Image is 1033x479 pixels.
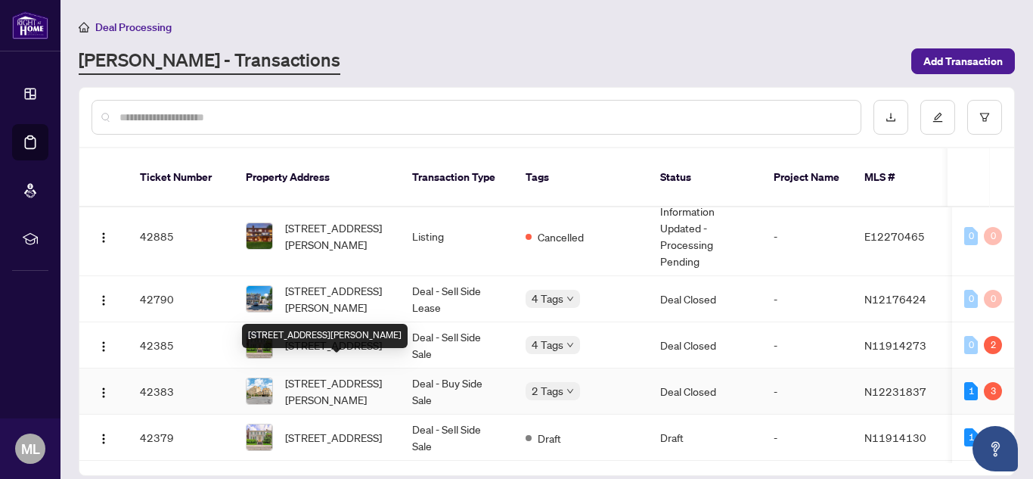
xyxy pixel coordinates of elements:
[285,375,388,408] span: [STREET_ADDRESS][PERSON_NAME]
[979,112,990,123] span: filter
[247,223,272,249] img: thumbnail-img
[762,148,852,207] th: Project Name
[964,290,978,308] div: 0
[98,387,110,399] img: Logo
[285,282,388,316] span: [STREET_ADDRESS][PERSON_NAME]
[762,415,852,461] td: -
[864,384,926,398] span: N12231837
[538,229,584,245] span: Cancelled
[566,341,574,349] span: down
[920,100,955,135] button: edit
[923,49,1003,73] span: Add Transaction
[984,227,1002,245] div: 0
[864,229,925,243] span: E12270465
[400,148,513,207] th: Transaction Type
[98,232,110,244] img: Logo
[967,100,1002,135] button: filter
[98,433,110,445] img: Logo
[762,197,852,276] td: -
[648,369,762,415] td: Deal Closed
[886,112,896,123] span: download
[242,324,408,348] div: [STREET_ADDRESS][PERSON_NAME]
[566,387,574,395] span: down
[648,322,762,369] td: Deal Closed
[984,336,1002,354] div: 2
[21,438,40,459] span: ML
[128,322,234,369] td: 42385
[864,292,926,306] span: N12176424
[964,227,978,245] div: 0
[247,378,272,404] img: thumbnail-img
[932,112,943,123] span: edit
[247,286,272,312] img: thumbnail-img
[984,382,1002,400] div: 3
[247,425,272,450] img: thumbnail-img
[513,148,648,207] th: Tags
[400,197,513,276] td: Listing
[128,197,234,276] td: 42885
[92,379,116,403] button: Logo
[648,197,762,276] td: Information Updated - Processing Pending
[400,369,513,415] td: Deal - Buy Side Sale
[762,322,852,369] td: -
[400,322,513,369] td: Deal - Sell Side Sale
[648,415,762,461] td: Draft
[79,48,340,75] a: [PERSON_NAME] - Transactions
[873,100,908,135] button: download
[973,426,1018,471] button: Open asap
[400,276,513,322] td: Deal - Sell Side Lease
[92,224,116,248] button: Logo
[98,294,110,306] img: Logo
[98,341,110,353] img: Logo
[234,148,400,207] th: Property Address
[964,382,978,400] div: 1
[964,336,978,354] div: 0
[566,295,574,303] span: down
[285,219,388,253] span: [STREET_ADDRESS][PERSON_NAME]
[864,338,926,352] span: N11914273
[911,48,1015,74] button: Add Transaction
[984,290,1002,308] div: 0
[128,148,234,207] th: Ticket Number
[532,336,563,353] span: 4 Tags
[128,369,234,415] td: 42383
[532,290,563,307] span: 4 Tags
[79,22,89,33] span: home
[92,287,116,311] button: Logo
[128,276,234,322] td: 42790
[762,369,852,415] td: -
[128,415,234,461] td: 42379
[12,11,48,39] img: logo
[538,430,561,446] span: Draft
[532,382,563,400] span: 2 Tags
[400,415,513,461] td: Deal - Sell Side Sale
[285,429,382,446] span: [STREET_ADDRESS]
[92,333,116,357] button: Logo
[648,276,762,322] td: Deal Closed
[95,20,172,34] span: Deal Processing
[762,276,852,322] td: -
[964,428,978,446] div: 1
[852,148,943,207] th: MLS #
[648,148,762,207] th: Status
[864,431,926,444] span: N11914130
[92,425,116,449] button: Logo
